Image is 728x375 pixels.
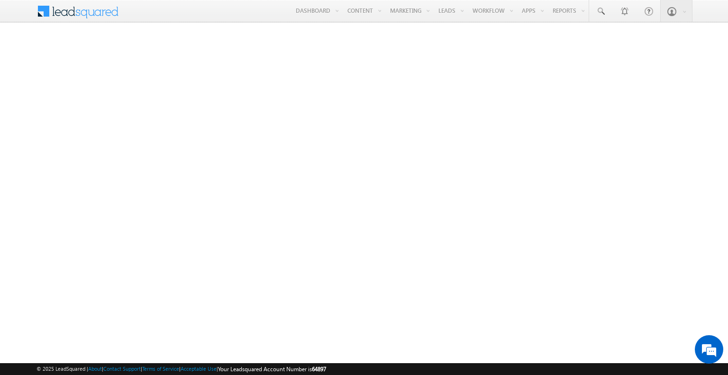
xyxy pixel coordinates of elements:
a: Acceptable Use [181,366,217,372]
span: © 2025 LeadSquared | | | | | [36,365,326,374]
span: 64897 [312,366,326,373]
span: Your Leadsquared Account Number is [218,366,326,373]
a: About [88,366,102,372]
a: Contact Support [103,366,141,372]
a: Terms of Service [142,366,179,372]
